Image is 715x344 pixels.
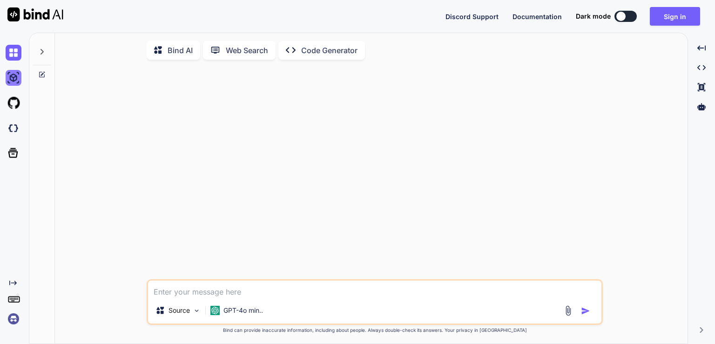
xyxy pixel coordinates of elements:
span: Dark mode [576,12,611,21]
button: Discord Support [445,12,499,21]
img: githubLight [6,95,21,111]
p: Code Generator [301,45,357,56]
img: GPT-4o mini [210,306,220,315]
img: ai-studio [6,70,21,86]
img: signin [6,311,21,327]
img: Pick Models [193,307,201,315]
img: darkCloudIdeIcon [6,120,21,136]
button: Sign in [650,7,700,26]
img: attachment [563,305,573,316]
p: GPT-4o min.. [223,306,263,315]
img: Bind AI [7,7,63,21]
img: chat [6,45,21,61]
p: Bind AI [168,45,193,56]
img: icon [581,306,590,316]
span: Documentation [513,13,562,21]
button: Documentation [513,12,562,21]
p: Web Search [226,45,268,56]
p: Source [169,306,190,315]
span: Discord Support [445,13,499,21]
p: Bind can provide inaccurate information, including about people. Always double-check its answers.... [147,327,603,334]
